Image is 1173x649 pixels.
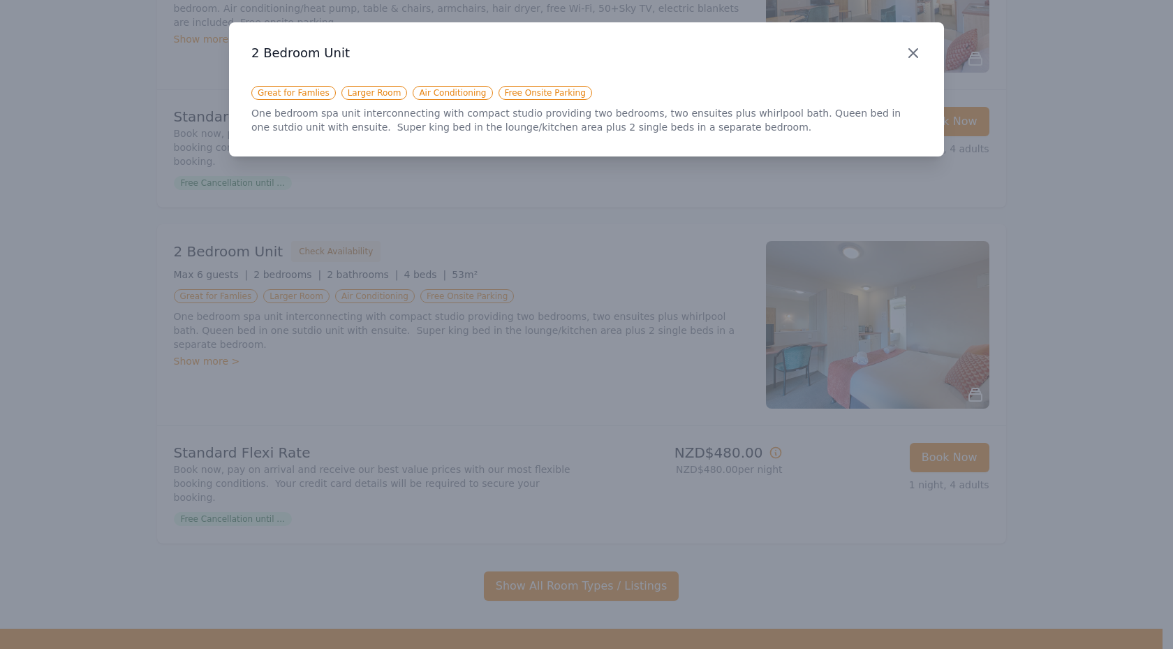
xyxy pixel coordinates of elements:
span: Air Conditioning [413,86,492,100]
h3: 2 Bedroom Unit [251,45,922,61]
span: Larger Room [341,86,408,100]
p: One bedroom spa unit interconnecting with compact studio providing two bedrooms, two ensuites plu... [251,106,922,134]
span: Great for Famlies [251,86,336,100]
span: Free Onsite Parking [499,86,592,100]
